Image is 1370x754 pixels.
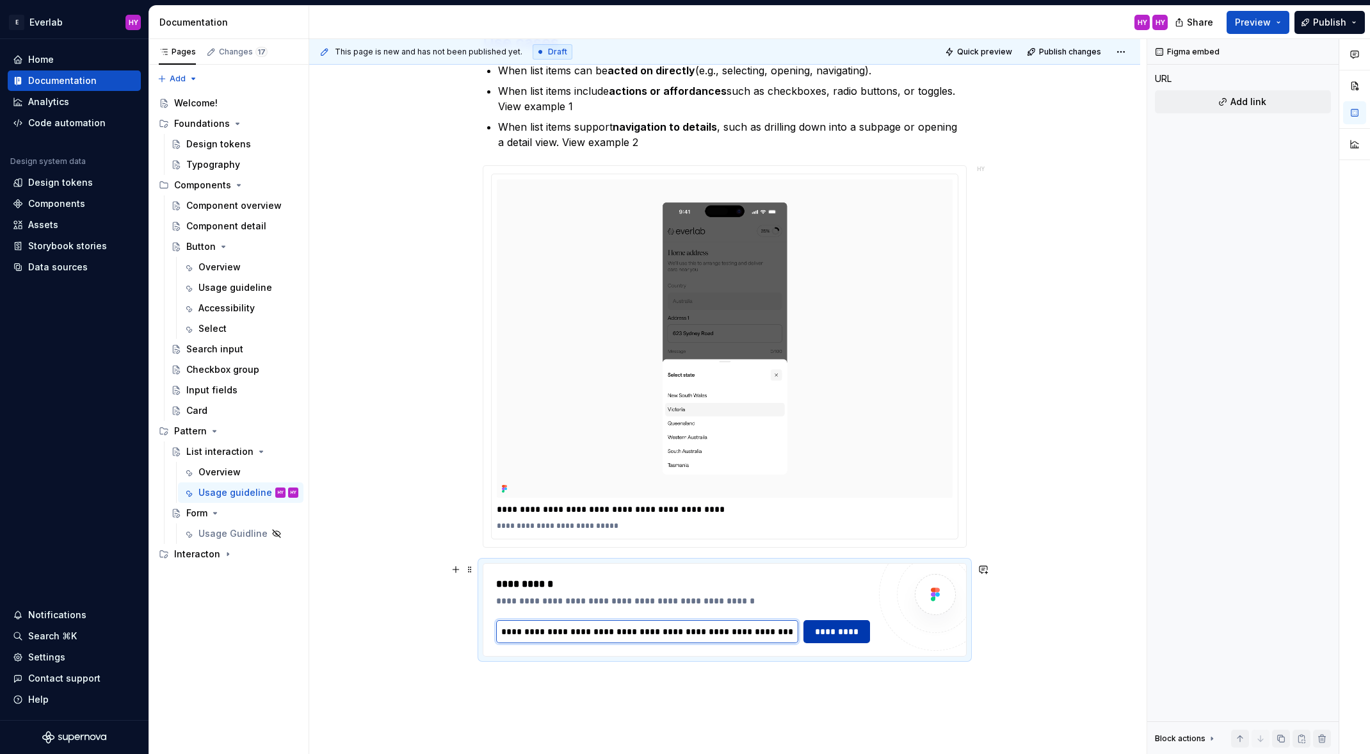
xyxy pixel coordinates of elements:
div: URL [1155,72,1172,85]
div: Documentation [159,16,303,29]
div: Overview [198,261,241,274]
div: Changes [219,47,268,57]
span: Publish [1313,16,1346,29]
div: HY [977,164,985,174]
a: List interaction [166,441,303,462]
div: Card [186,404,207,417]
a: Design tokens [8,172,141,193]
button: Publish changes [1023,43,1107,61]
div: Design tokens [28,176,93,189]
div: Assets [28,218,58,231]
div: Block actions [1155,734,1205,744]
div: Search ⌘K [28,630,77,643]
a: Welcome! [154,93,303,113]
div: Pages [159,47,196,57]
a: Search input [166,339,303,359]
div: Documentation [28,74,97,87]
div: Usage guideline [198,281,272,294]
div: Data sources [28,261,88,274]
a: Settings [8,647,141,668]
a: Input fields [166,380,303,400]
span: Draft [548,47,567,57]
div: Notifications [28,609,86,621]
a: Storybook stories [8,236,141,256]
div: Home [28,53,54,66]
div: HY [1138,17,1147,28]
div: Component overview [186,199,282,212]
span: This page is new and has not been published yet. [335,47,522,57]
div: Typography [186,158,240,171]
div: Components [28,197,85,210]
a: Components [8,193,141,214]
div: Component detail [186,220,266,233]
div: Checkbox group [186,363,259,376]
a: Typography [166,154,303,175]
a: Analytics [8,92,141,112]
div: Input fields [186,384,238,397]
a: Form [166,503,303,523]
div: Foundations [174,117,230,130]
div: Search input [186,343,243,356]
span: Publish changes [1039,47,1101,57]
div: Analytics [28,95,69,108]
button: Add link [1155,90,1331,113]
a: Overview [178,257,303,277]
p: When list items include such as checkboxes, radio buttons, or toggles. View example 1 [498,83,967,114]
div: Contact support [28,672,101,685]
div: Settings [28,651,65,664]
div: Accessibility [198,302,255,315]
strong: actions or affordances [609,85,727,97]
a: Code automation [8,113,141,133]
a: Accessibility [178,298,303,318]
strong: navigation to details [613,120,717,133]
div: Components [154,175,303,195]
div: Form [186,507,207,520]
div: Pattern [174,425,207,438]
a: Component detail [166,216,303,236]
button: Share [1168,11,1221,34]
div: Pattern [154,421,303,441]
div: HY [1156,17,1165,28]
button: Help [8,689,141,710]
span: Add [170,74,186,84]
span: Add link [1230,95,1266,108]
div: Everlab [29,16,63,29]
div: Overview [198,466,241,479]
a: Button [166,236,303,257]
strong: acted on directly [608,64,695,77]
span: Share [1187,16,1213,29]
a: Checkbox group [166,359,303,380]
div: Welcome! [174,97,218,110]
div: Design tokens [186,138,251,151]
button: Notifications [8,605,141,625]
div: Storybook stories [28,240,107,252]
button: EEverlabHY [3,8,146,36]
div: Button [186,240,216,253]
div: Interacton [154,544,303,564]
button: Quick preview [941,43,1018,61]
div: Select [198,322,227,335]
div: List interaction [186,445,254,458]
div: HY [278,486,284,499]
a: Usage guideline [178,277,303,298]
button: Contact support [8,668,141,689]
button: Add [154,70,202,88]
p: When list items support , such as drilling down into a subpage or opening a detail view. View exa... [498,119,967,150]
svg: Supernova Logo [42,731,106,744]
p: When list items can be (e.g., selecting, opening, navigating). [498,63,967,78]
button: Publish [1294,11,1365,34]
a: Card [166,400,303,421]
a: Select [178,318,303,339]
div: HY [291,486,296,499]
div: Code automation [28,117,106,129]
span: Quick preview [957,47,1012,57]
a: Component overview [166,195,303,216]
a: Usage Guidline [178,523,303,544]
div: Block actions [1155,730,1217,748]
a: Assets [8,215,141,235]
span: Preview [1235,16,1271,29]
a: Home [8,49,141,70]
a: Documentation [8,70,141,91]
button: Search ⌘K [8,626,141,646]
